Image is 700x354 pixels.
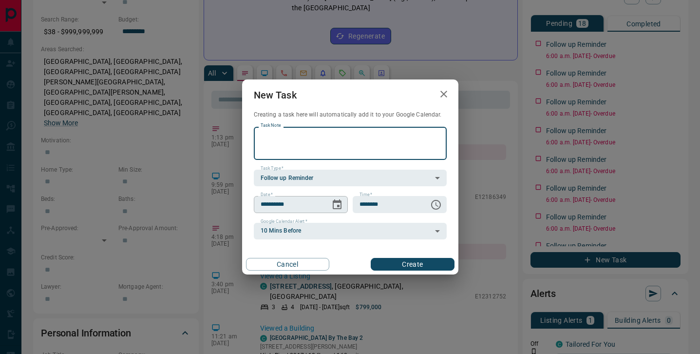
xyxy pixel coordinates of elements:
button: Cancel [246,258,329,271]
label: Time [359,192,372,198]
label: Google Calendar Alert [261,218,307,225]
div: Follow up Reminder [254,170,447,186]
h2: New Task [242,79,308,111]
label: Task Note [261,122,281,129]
label: Task Type [261,165,284,172]
div: 10 Mins Before [254,223,447,239]
button: Choose date, selected date is Sep 13, 2025 [327,195,347,215]
button: Choose time, selected time is 6:00 AM [426,195,446,215]
p: Creating a task here will automatically add it to your Google Calendar. [254,111,447,119]
button: Create [371,258,454,271]
label: Date [261,192,273,198]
